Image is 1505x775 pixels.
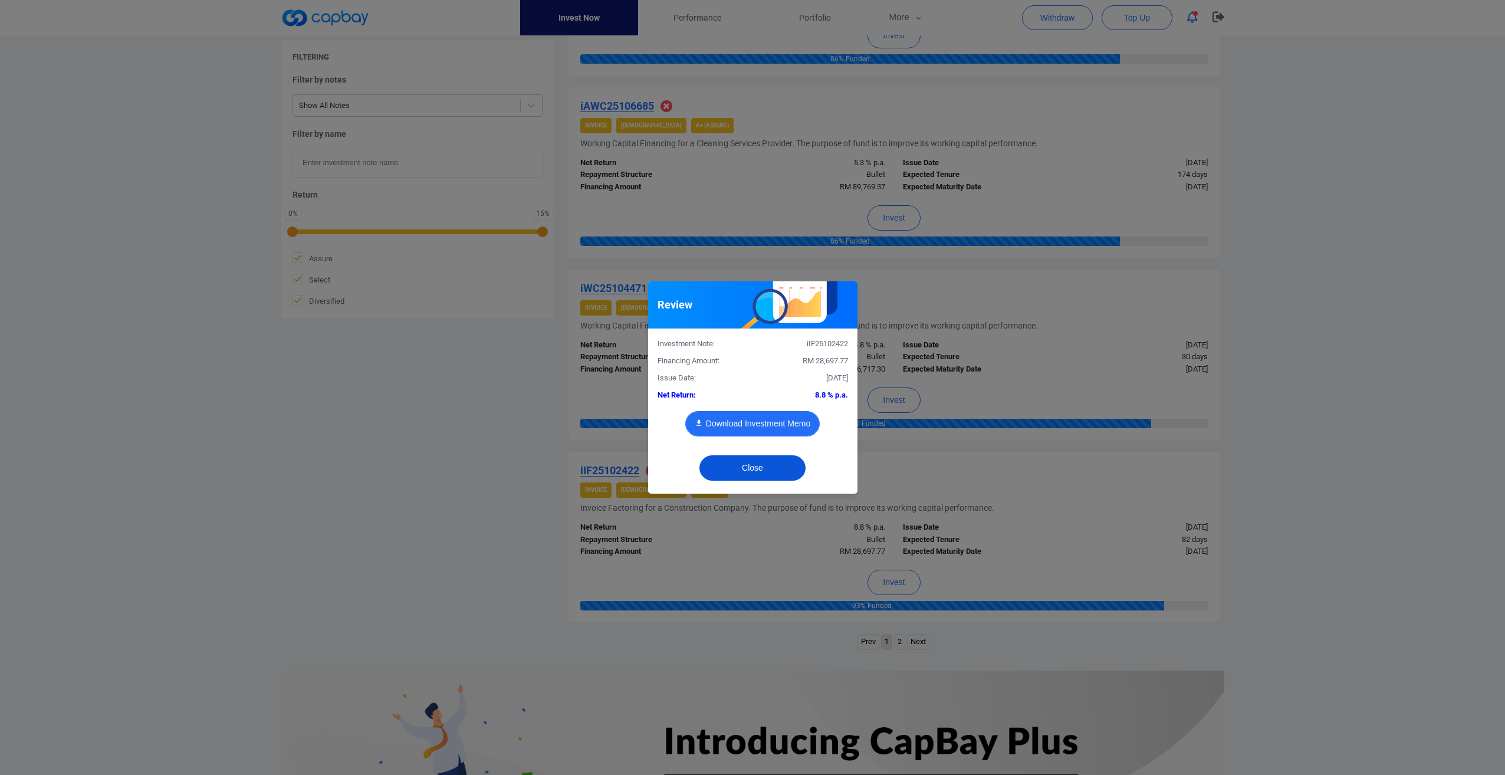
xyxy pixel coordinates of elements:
div: Investment Note: [649,338,753,350]
div: 8.8 % p.a. [752,389,857,402]
span: RM 28,697.77 [803,356,848,365]
div: iIF25102422 [752,338,857,350]
div: Financing Amount: [649,355,753,367]
button: Download Investment Memo [685,411,820,436]
div: [DATE] [752,372,857,385]
div: Issue Date: [649,372,753,385]
div: Net Return: [649,389,753,402]
button: Close [699,455,806,481]
h5: Review [658,298,692,312]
